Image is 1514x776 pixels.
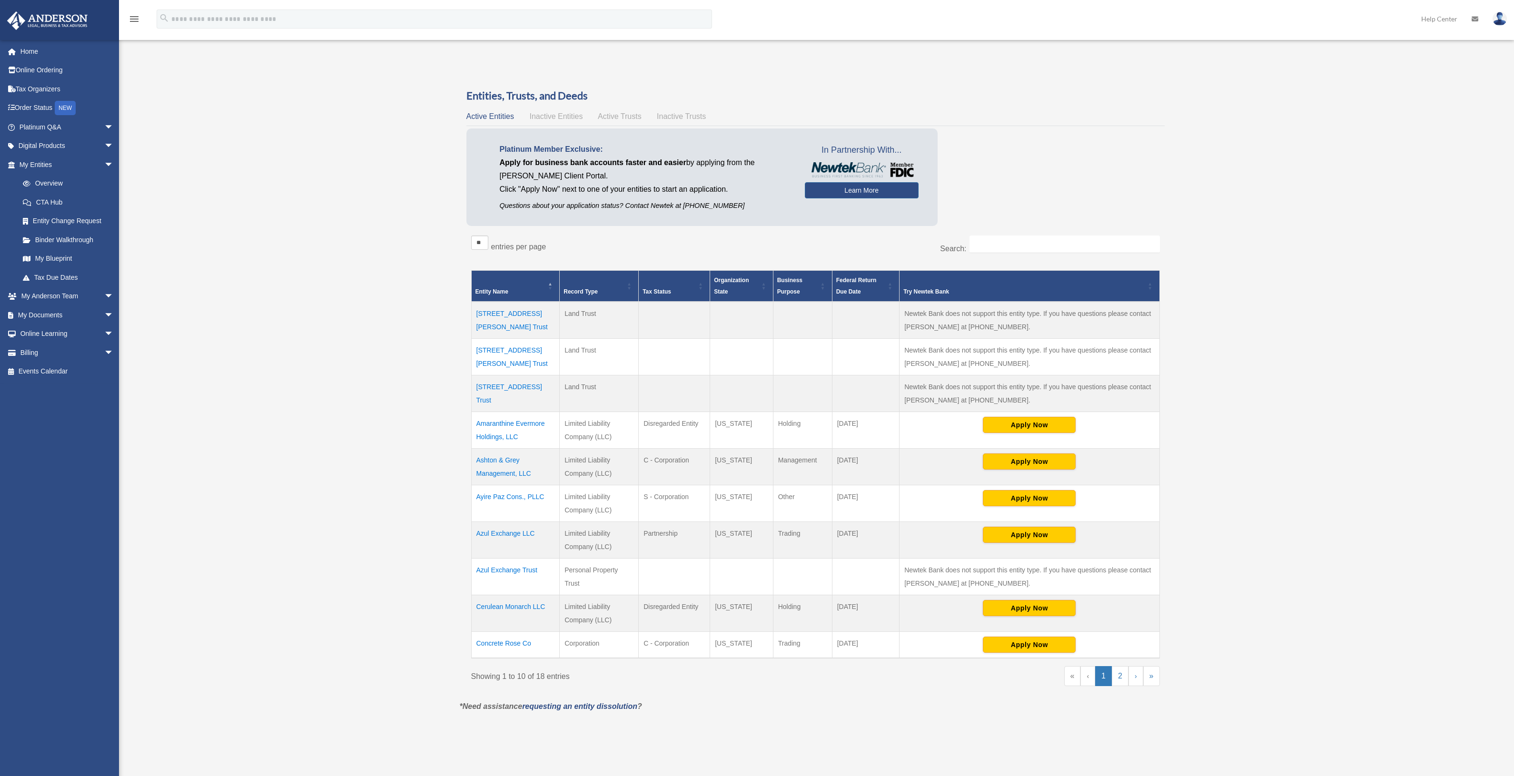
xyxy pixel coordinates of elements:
td: [STREET_ADDRESS][PERSON_NAME] Trust [471,302,560,339]
a: My Anderson Teamarrow_drop_down [7,287,128,306]
span: arrow_drop_down [104,155,123,175]
a: My Documentsarrow_drop_down [7,305,128,324]
p: Platinum Member Exclusive: [500,143,791,156]
td: Ashton & Grey Management, LLC [471,449,560,485]
td: Newtek Bank does not support this entity type. If you have questions please contact [PERSON_NAME]... [900,559,1159,595]
span: Entity Name [475,288,508,295]
a: Order StatusNEW [7,98,128,118]
td: Azul Exchange LLC [471,522,560,559]
td: Disregarded Entity [639,595,710,632]
td: [US_STATE] [710,632,773,658]
td: Newtek Bank does not support this entity type. If you have questions please contact [PERSON_NAME]... [900,375,1159,412]
td: Azul Exchange Trust [471,559,560,595]
a: Online Learningarrow_drop_down [7,324,128,344]
span: In Partnership With... [805,143,919,158]
td: Limited Liability Company (LLC) [560,522,639,559]
a: Home [7,42,128,61]
a: Last [1143,666,1160,686]
a: 2 [1112,666,1128,686]
td: Amaranthine Evermore Holdings, LLC [471,412,560,449]
label: entries per page [491,243,546,251]
a: Digital Productsarrow_drop_down [7,137,128,156]
span: Federal Return Due Date [836,277,877,295]
td: Newtek Bank does not support this entity type. If you have questions please contact [PERSON_NAME]... [900,339,1159,375]
td: S - Corporation [639,485,710,522]
td: C - Corporation [639,449,710,485]
span: arrow_drop_down [104,287,123,306]
button: Apply Now [983,600,1076,616]
td: [STREET_ADDRESS][PERSON_NAME] Trust [471,339,560,375]
div: NEW [55,101,76,115]
td: Limited Liability Company (LLC) [560,595,639,632]
td: Concrete Rose Co [471,632,560,658]
span: arrow_drop_down [104,118,123,137]
th: Try Newtek Bank : Activate to sort [900,271,1159,302]
button: Apply Now [983,490,1076,506]
a: Platinum Q&Aarrow_drop_down [7,118,128,137]
img: Anderson Advisors Platinum Portal [4,11,90,30]
td: Trading [773,632,832,658]
span: Active Trusts [598,112,642,120]
span: arrow_drop_down [104,137,123,156]
td: [DATE] [832,449,899,485]
td: Personal Property Trust [560,559,639,595]
a: First [1064,666,1081,686]
td: Holding [773,412,832,449]
a: Entity Change Request [13,212,123,231]
a: Learn More [805,182,919,198]
td: [DATE] [832,485,899,522]
i: search [159,13,169,23]
td: [US_STATE] [710,412,773,449]
td: [DATE] [832,412,899,449]
td: [US_STATE] [710,595,773,632]
th: Entity Name: Activate to invert sorting [471,271,560,302]
p: Click "Apply Now" next to one of your entities to start an application. [500,183,791,196]
p: by applying from the [PERSON_NAME] Client Portal. [500,156,791,183]
th: Record Type: Activate to sort [560,271,639,302]
span: Inactive Entities [529,112,583,120]
td: Limited Liability Company (LLC) [560,485,639,522]
span: Business Purpose [777,277,802,295]
td: Limited Liability Company (LLC) [560,412,639,449]
label: Search: [940,245,966,253]
i: menu [129,13,140,25]
th: Business Purpose: Activate to sort [773,271,832,302]
td: Corporation [560,632,639,658]
a: requesting an entity dissolution [522,702,637,710]
a: My Entitiesarrow_drop_down [7,155,123,174]
td: Limited Liability Company (LLC) [560,449,639,485]
button: Apply Now [983,637,1076,653]
td: Land Trust [560,302,639,339]
a: CTA Hub [13,193,123,212]
button: Apply Now [983,453,1076,470]
td: [US_STATE] [710,449,773,485]
td: Holding [773,595,832,632]
span: arrow_drop_down [104,324,123,344]
a: Overview [13,174,119,193]
div: Try Newtek Bank [903,286,1145,297]
td: [DATE] [832,522,899,559]
td: Ayire Paz Cons., PLLC [471,485,560,522]
p: Questions about your application status? Contact Newtek at [PHONE_NUMBER] [500,200,791,212]
button: Apply Now [983,417,1076,433]
img: NewtekBankLogoSM.png [810,162,914,177]
th: Federal Return Due Date: Activate to sort [832,271,899,302]
a: Binder Walkthrough [13,230,123,249]
a: Online Ordering [7,61,128,80]
span: Tax Status [643,288,671,295]
span: Active Entities [466,112,514,120]
h3: Entities, Trusts, and Deeds [466,88,1165,103]
td: Management [773,449,832,485]
td: Land Trust [560,375,639,412]
td: [DATE] [832,632,899,658]
td: [US_STATE] [710,485,773,522]
td: Land Trust [560,339,639,375]
td: Disregarded Entity [639,412,710,449]
td: Partnership [639,522,710,559]
a: Next [1128,666,1143,686]
a: My Blueprint [13,249,123,268]
span: Record Type [564,288,598,295]
a: Previous [1080,666,1095,686]
td: Cerulean Monarch LLC [471,595,560,632]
